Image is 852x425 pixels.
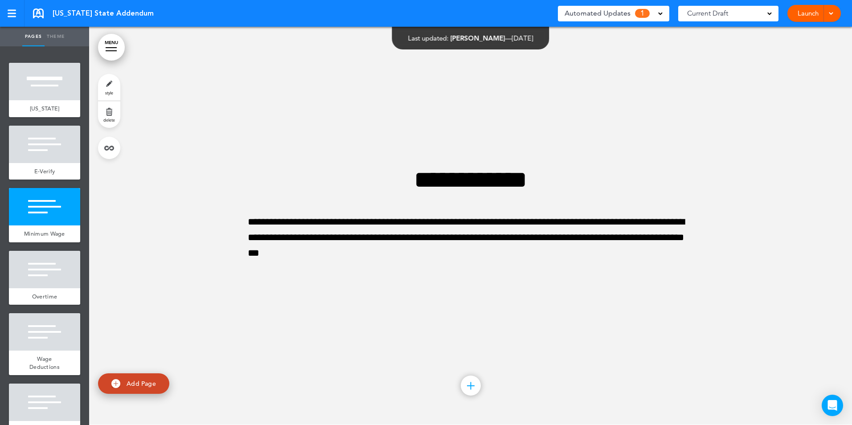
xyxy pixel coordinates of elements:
[98,34,125,61] a: MENU
[24,230,65,237] span: Minimum Wage
[34,168,55,175] span: E-Verify
[9,351,80,375] a: Wage Deductions
[565,7,631,20] span: Automated Updates
[45,27,67,46] a: Theme
[105,90,113,95] span: style
[53,8,154,18] span: [US_STATE] State Addendum
[98,373,169,394] a: Add Page
[512,34,533,42] span: [DATE]
[408,35,533,41] div: —
[408,34,449,42] span: Last updated:
[635,9,650,18] span: 1
[9,163,80,180] a: E-Verify
[127,380,156,388] span: Add Page
[98,101,120,128] a: delete
[794,5,822,22] a: Launch
[29,355,60,371] span: Wage Deductions
[103,117,115,123] span: delete
[9,100,80,117] a: [US_STATE]
[22,27,45,46] a: Pages
[30,105,60,112] span: [US_STATE]
[822,395,843,416] div: Open Intercom Messenger
[32,293,57,300] span: Overtime
[9,225,80,242] a: Minimum Wage
[451,34,505,42] span: [PERSON_NAME]
[9,288,80,305] a: Overtime
[111,379,120,388] img: add.svg
[687,7,728,20] span: Current Draft
[98,74,120,101] a: style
